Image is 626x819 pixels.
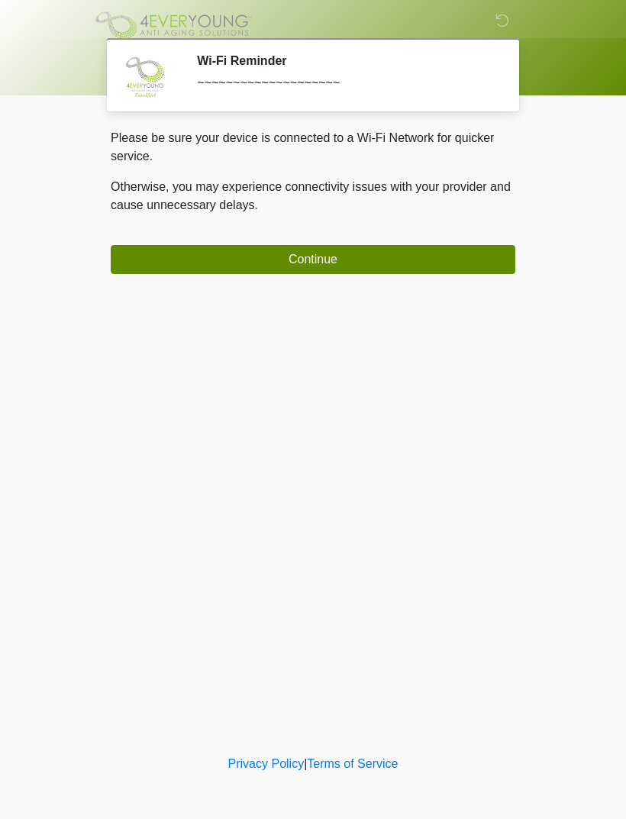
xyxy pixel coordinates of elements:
[111,245,515,274] button: Continue
[122,53,168,99] img: Agent Avatar
[197,53,492,68] h2: Wi-Fi Reminder
[111,178,515,214] p: Otherwise, you may experience connectivity issues with your provider and cause unnecessary delays
[307,757,398,770] a: Terms of Service
[197,74,492,92] div: ~~~~~~~~~~~~~~~~~~~~
[111,129,515,166] p: Please be sure your device is connected to a Wi-Fi Network for quicker service.
[304,757,307,770] a: |
[95,11,251,39] img: 4Ever Young Frankfort Logo
[255,198,258,211] span: .
[228,757,305,770] a: Privacy Policy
